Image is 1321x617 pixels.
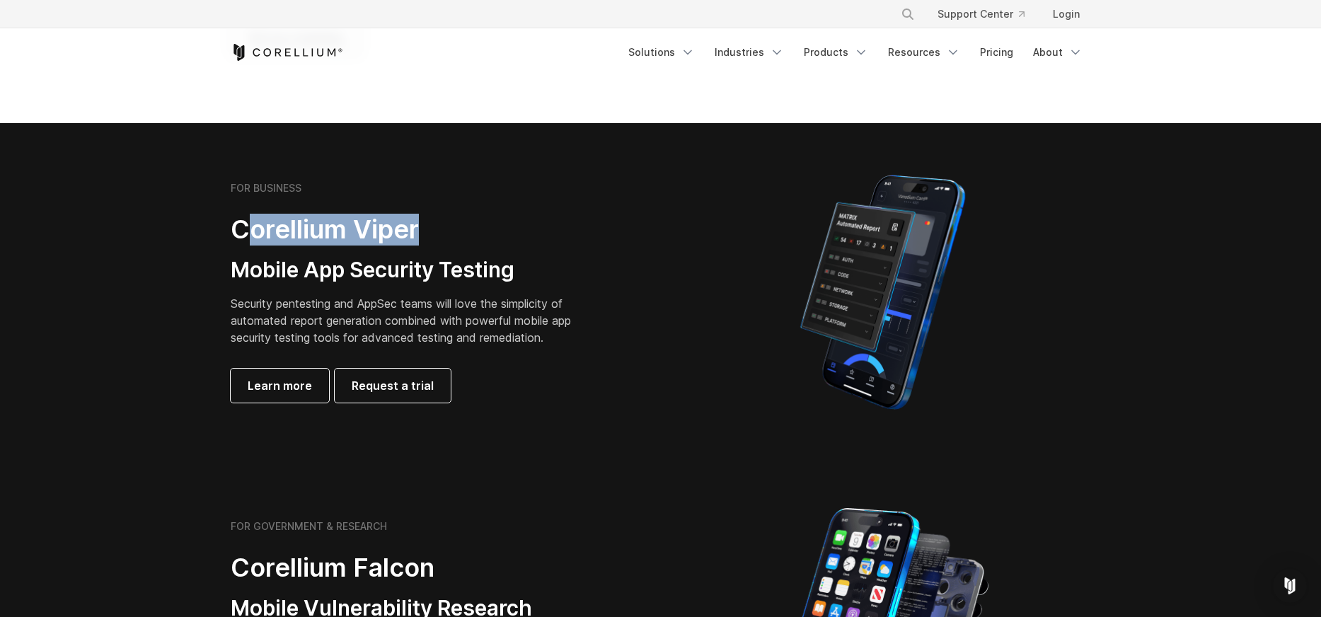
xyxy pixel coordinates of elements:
a: Products [795,40,877,65]
a: Corellium Home [231,44,343,61]
img: Corellium MATRIX automated report on iPhone showing app vulnerability test results across securit... [776,168,989,416]
div: Navigation Menu [884,1,1091,27]
a: Solutions [620,40,703,65]
a: Support Center [926,1,1036,27]
span: Request a trial [352,377,434,394]
h3: Mobile App Security Testing [231,257,593,284]
a: Resources [879,40,969,65]
a: Industries [706,40,792,65]
h2: Corellium Falcon [231,552,627,584]
a: Pricing [971,40,1022,65]
h2: Corellium Viper [231,214,593,246]
h6: FOR GOVERNMENT & RESEARCH [231,520,387,533]
a: Learn more [231,369,329,403]
a: Login [1042,1,1091,27]
h6: FOR BUSINESS [231,182,301,195]
div: Open Intercom Messenger [1273,569,1307,603]
a: Request a trial [335,369,451,403]
span: Learn more [248,377,312,394]
a: About [1025,40,1091,65]
div: Navigation Menu [620,40,1091,65]
p: Security pentesting and AppSec teams will love the simplicity of automated report generation comb... [231,295,593,346]
button: Search [895,1,921,27]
